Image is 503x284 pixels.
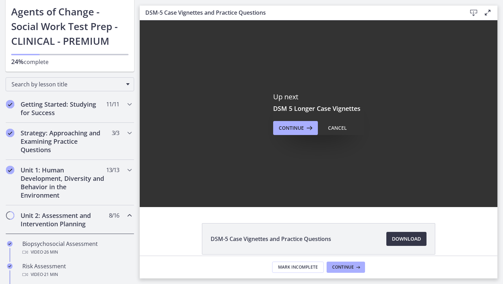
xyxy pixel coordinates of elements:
[12,80,123,88] span: Search by lesson title
[11,57,129,66] p: complete
[21,166,106,199] h2: Unit 1: Human Development, Diversity and Behavior in the Environment
[106,166,119,174] span: 13 / 13
[22,240,131,256] div: Biopsychosocial Assessment
[6,100,14,108] i: Completed
[272,262,324,273] button: Mark Incomplete
[22,262,131,279] div: Risk Assessment
[21,100,106,117] h2: Getting Started: Studying for Success
[11,57,24,66] span: 24%
[106,100,119,108] span: 11 / 11
[6,129,14,137] i: Completed
[22,270,131,279] div: Video
[273,121,318,135] button: Continue
[278,264,318,270] span: Mark Incomplete
[332,264,354,270] span: Continue
[386,232,427,246] a: Download
[21,211,106,228] h2: Unit 2: Assessment and Intervention Planning
[43,270,58,279] span: · 21 min
[7,241,13,247] i: Completed
[109,211,119,220] span: 8 / 16
[6,166,14,174] i: Completed
[322,121,352,135] button: Cancel
[145,8,455,17] h3: DSM-5 Case Vignettes and Practice Questions
[6,77,134,91] div: Search by lesson title
[328,124,347,132] div: Cancel
[11,4,129,48] h1: Agents of Change - Social Work Test Prep - CLINICAL - PREMIUM
[392,235,421,243] span: Download
[273,92,364,101] p: Up next
[7,263,13,269] i: Completed
[211,235,331,243] span: DSM-5 Case Vignettes and Practice Questions
[327,262,365,273] button: Continue
[43,248,58,256] span: · 26 min
[112,129,119,137] span: 3 / 3
[273,104,364,113] h3: DSM 5 Longer Case Vignettes
[21,129,106,154] h2: Strategy: Approaching and Examining Practice Questions
[279,124,304,132] span: Continue
[22,248,131,256] div: Video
